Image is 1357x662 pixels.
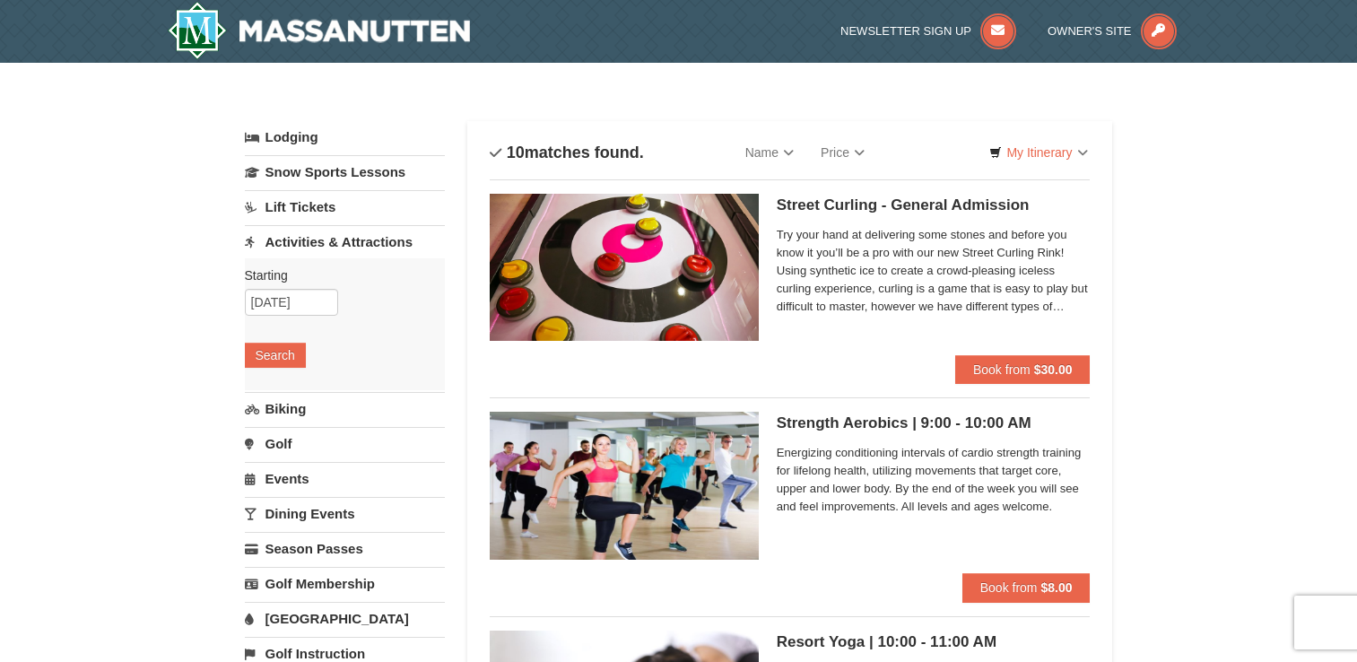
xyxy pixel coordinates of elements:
span: Book from [973,362,1031,377]
strong: $30.00 [1034,362,1073,377]
a: Snow Sports Lessons [245,155,445,188]
a: Massanutten Resort [168,2,471,59]
a: Name [732,135,807,170]
img: 6619873-743-43c5cba0.jpeg [490,412,759,559]
a: Dining Events [245,497,445,530]
strong: $8.00 [1040,580,1072,595]
span: 10 [507,144,525,161]
img: Massanutten Resort Logo [168,2,471,59]
a: Newsletter Sign Up [840,24,1016,38]
a: Biking [245,392,445,425]
h5: Street Curling - General Admission [777,196,1091,214]
span: Energizing conditioning intervals of cardio strength training for lifelong health, utilizing move... [777,444,1091,516]
a: Activities & Attractions [245,225,445,258]
a: Price [807,135,878,170]
h4: matches found. [490,144,644,161]
a: Lift Tickets [245,190,445,223]
a: [GEOGRAPHIC_DATA] [245,602,445,635]
a: Golf [245,427,445,460]
a: Golf Membership [245,567,445,600]
button: Search [245,343,306,368]
label: Starting [245,266,431,284]
a: Owner's Site [1048,24,1177,38]
a: Lodging [245,121,445,153]
a: My Itinerary [978,139,1099,166]
button: Book from $30.00 [955,355,1091,384]
h5: Strength Aerobics | 9:00 - 10:00 AM [777,414,1091,432]
span: Owner's Site [1048,24,1132,38]
span: Try your hand at delivering some stones and before you know it you’ll be a pro with our new Stree... [777,226,1091,316]
span: Newsletter Sign Up [840,24,971,38]
span: Book from [980,580,1038,595]
button: Book from $8.00 [962,573,1091,602]
a: Season Passes [245,532,445,565]
h5: Resort Yoga | 10:00 - 11:00 AM [777,633,1091,651]
a: Events [245,462,445,495]
img: 15390471-88-44377514.jpg [490,194,759,341]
